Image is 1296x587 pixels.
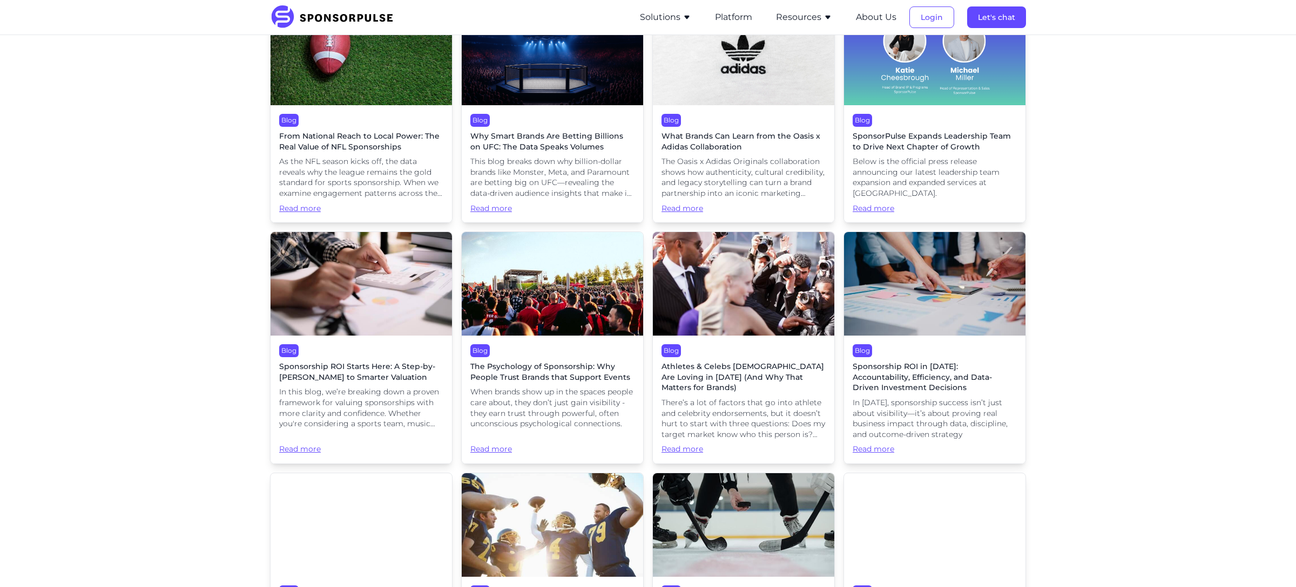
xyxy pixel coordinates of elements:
[853,114,872,127] div: Blog
[853,361,1017,393] span: Sponsorship ROI in [DATE]: Accountability, Efficiency, and Data-Driven Investment Decisions
[462,473,643,577] img: Getty images courtesy of Unsplash
[776,11,832,24] button: Resources
[661,444,826,455] span: Read more
[279,156,443,199] span: As the NFL season kicks off, the data reveals why the league remains the gold standard for sports...
[470,387,634,429] span: When brands show up in the spaces people care about, they don’t just gain visibility - they earn ...
[279,387,443,429] span: In this blog, we’re breaking down a proven framework for valuing sponsorships with more clarity a...
[279,114,299,127] div: Blog
[270,5,401,29] img: SponsorPulse
[909,12,954,22] a: Login
[853,156,1017,199] span: Below is the official press release announcing our latest leadership team expansion and expanded ...
[856,11,896,24] button: About Us
[1242,535,1296,587] iframe: Chat Widget
[715,11,752,24] button: Platform
[909,6,954,28] button: Login
[652,1,835,223] a: BlogWhat Brands Can Learn from the Oasis x Adidas CollaborationThe Oasis x Adidas Originals colla...
[844,473,1025,577] img: Photo courtesy of Canva
[653,232,834,336] img: Getty Images courtesy of Unsplash
[661,114,681,127] div: Blog
[279,361,443,383] span: Sponsorship ROI Starts Here: A Step-by-[PERSON_NAME] to Smarter Valuation
[279,344,299,357] div: Blog
[844,232,1025,336] img: Getty Images from Unsplash
[470,114,490,127] div: Blog
[652,231,835,464] a: BlogAthletes & Celebs [DEMOGRAPHIC_DATA] Are Loving in [DATE] (And Why That Matters for Brands)Th...
[270,231,453,464] a: BlogSponsorship ROI Starts Here: A Step-by-[PERSON_NAME] to Smarter ValuationIn this blog, we’re ...
[661,156,826,199] span: The Oasis x Adidas Originals collaboration shows how authenticity, cultural credibility, and lega...
[279,434,443,455] span: Read more
[844,2,1025,105] img: Katie Cheesbrough and Michael Miller Join SponsorPulse to Accelerate Strategic Services
[271,2,452,105] img: Getty Images courtesy of Unsplash
[856,12,896,22] a: About Us
[271,473,452,577] img: John Formander courtesy of Unsplash
[853,131,1017,152] span: SponsorPulse Expands Leadership Team to Drive Next Chapter of Growth
[271,232,452,336] img: Getty Images courtesy of Unsplash
[470,344,490,357] div: Blog
[640,11,691,24] button: Solutions
[853,398,1017,440] span: In [DATE], sponsorship success isn’t just about visibility—it’s about proving real business impac...
[279,203,443,214] span: Read more
[853,344,872,357] div: Blog
[967,12,1026,22] a: Let's chat
[853,444,1017,455] span: Read more
[653,2,834,105] img: Christian Wiediger, courtesy of Unsplash
[843,1,1026,223] a: BlogSponsorPulse Expands Leadership Team to Drive Next Chapter of GrowthBelow is the official pre...
[843,231,1026,464] a: BlogSponsorship ROI in [DATE]: Accountability, Efficiency, and Data-Driven Investment DecisionsIn...
[461,1,644,223] a: BlogWhy Smart Brands Are Betting Billions on UFC: The Data Speaks VolumesThis blog breaks down wh...
[967,6,1026,28] button: Let's chat
[470,361,634,383] span: The Psychology of Sponsorship: Why People Trust Brands that Support Events
[470,156,634,199] span: This blog breaks down why billion-dollar brands like Monster, Meta, and Paramount are betting big...
[462,232,643,336] img: Sebastian Pociecha courtesy of Unsplash
[470,131,634,152] span: Why Smart Brands Are Betting Billions on UFC: The Data Speaks Volumes
[462,2,643,105] img: AI generated image
[853,203,1017,214] span: Read more
[461,231,644,464] a: BlogThe Psychology of Sponsorship: Why People Trust Brands that Support EventsWhen brands show up...
[470,203,634,214] span: Read more
[270,1,453,223] a: BlogFrom National Reach to Local Power: The Real Value of NFL SponsorshipsAs the NFL season kicks...
[715,12,752,22] a: Platform
[653,473,834,577] img: Getty Images for Unsplash
[661,203,826,214] span: Read more
[661,344,681,357] div: Blog
[279,131,443,152] span: From National Reach to Local Power: The Real Value of NFL Sponsorships
[661,398,826,440] span: There’s a lot of factors that go into athlete and celebrity endorsements, but it doesn’t hurt to ...
[661,361,826,393] span: Athletes & Celebs [DEMOGRAPHIC_DATA] Are Loving in [DATE] (And Why That Matters for Brands)
[470,434,634,455] span: Read more
[661,131,826,152] span: What Brands Can Learn from the Oasis x Adidas Collaboration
